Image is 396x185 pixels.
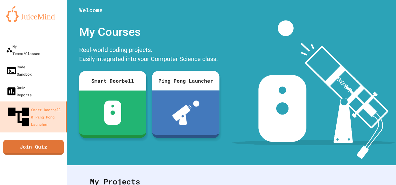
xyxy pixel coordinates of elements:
[6,43,40,57] div: My Teams/Classes
[152,71,219,90] div: Ping Pong Launcher
[104,101,122,125] img: sdb-white.svg
[3,140,64,155] a: Join Quiz
[76,20,222,44] div: My Courses
[6,84,32,98] div: Quiz Reports
[6,63,32,78] div: Code Sandbox
[6,104,63,129] div: Smart Doorbell & Ping Pong Launcher
[232,20,395,159] img: banner-image-my-projects.png
[6,6,61,22] img: logo-orange.svg
[79,71,146,91] div: Smart Doorbell
[76,44,222,67] div: Real-world coding projects. Easily integrated into your Computer Science class.
[172,101,199,125] img: ppl-with-ball.png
